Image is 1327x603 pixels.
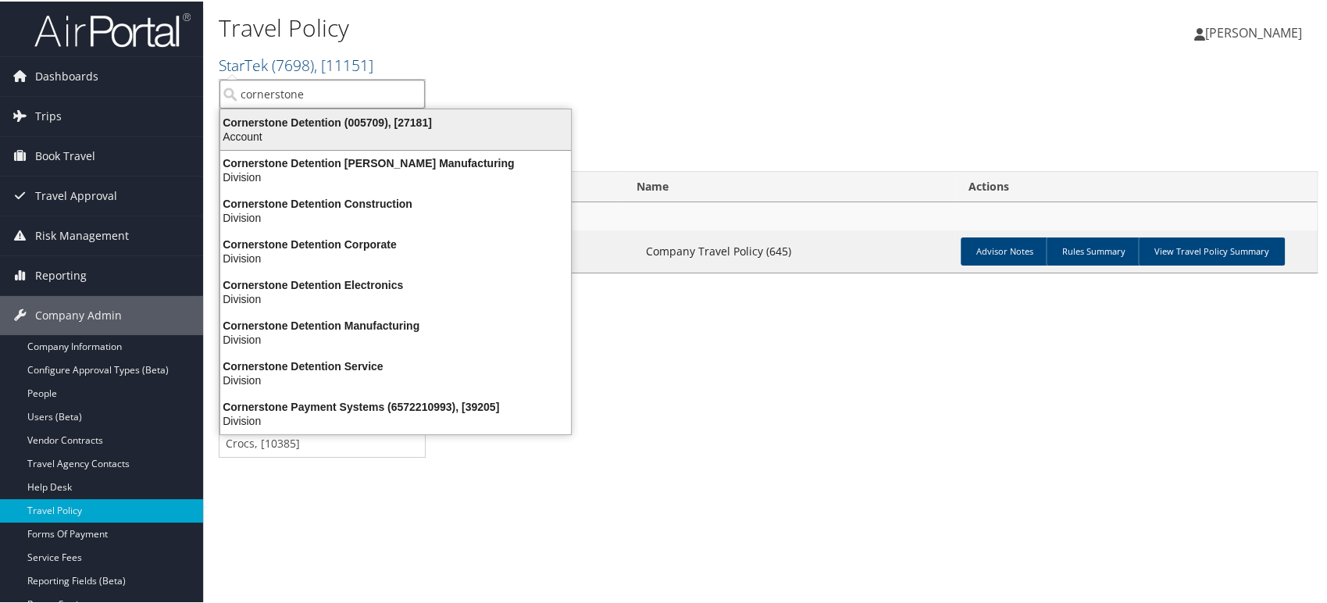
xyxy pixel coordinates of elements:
div: Division [211,209,580,223]
img: airportal-logo.png [34,10,191,47]
a: Rules Summary [1046,236,1141,264]
span: ( 7698 ) [272,53,314,74]
span: Trips [35,95,62,134]
a: StarTek [219,53,373,74]
div: Cornerstone Detention (005709), [27181] [211,114,580,128]
div: Account [211,128,580,142]
span: , [ 11151 ] [314,53,373,74]
span: Travel Approval [35,175,117,214]
td: Company Travel Policy (645) [617,229,954,271]
div: Cornerstone Detention Construction [211,195,580,209]
div: Division [211,372,580,386]
span: Dashboards [35,55,98,95]
a: Crocs, [10385] [219,429,425,455]
span: Book Travel [35,135,95,174]
div: Division [211,331,580,345]
div: Division [211,291,580,305]
h1: Travel Policy [219,10,951,43]
div: Division [211,412,580,426]
input: Search Accounts [219,78,425,107]
div: Cornerstone Payment Systems (6572210993), [39205] [211,398,580,412]
span: Risk Management [35,215,129,254]
div: Cornerstone Detention Manufacturing [211,317,580,331]
th: Actions [954,170,1317,201]
a: [PERSON_NAME] [1194,8,1318,55]
span: [PERSON_NAME] [1205,23,1302,40]
a: View Travel Policy Summary [1138,236,1285,264]
div: Cornerstone Detention [PERSON_NAME] Manufacturing [211,155,580,169]
a: Advisor Notes [961,236,1049,264]
th: Name: activate to sort column ascending [617,170,954,201]
div: Cornerstone Detention Service [211,358,580,372]
div: Division [211,169,580,183]
span: Reporting [35,255,87,294]
div: Cornerstone Detention Electronics [211,277,580,291]
div: Cornerstone Detention Corporate [211,236,580,250]
div: Division [211,250,580,264]
span: Company Admin [35,294,122,334]
td: StarTek [219,201,1317,229]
